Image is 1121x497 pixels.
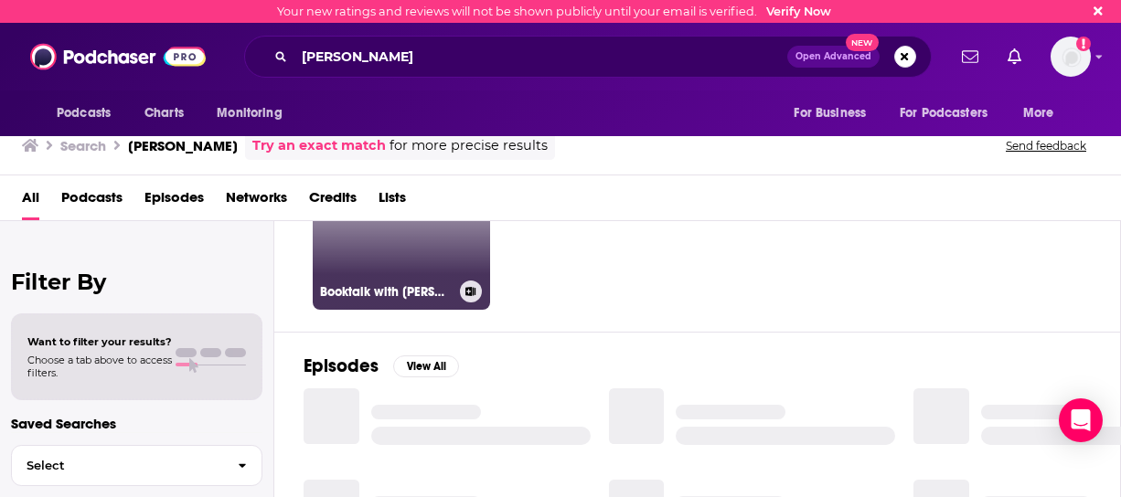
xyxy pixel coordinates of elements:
[309,183,357,220] a: Credits
[12,460,223,471] span: Select
[304,354,379,377] h2: Episodes
[379,183,406,220] a: Lists
[1000,138,1092,153] button: Send feedback
[787,46,880,68] button: Open AdvancedNew
[60,137,106,154] h3: Search
[1051,37,1091,77] span: Logged in as carlosrosario
[390,135,548,156] span: for more precise results
[27,354,172,379] span: Choose a tab above to access filters.
[846,34,879,51] span: New
[794,100,866,126] span: For Business
[226,183,287,220] a: Networks
[795,52,871,61] span: Open Advanced
[22,183,39,220] a: All
[11,415,262,432] p: Saved Searches
[1023,100,1054,126] span: More
[61,183,123,220] a: Podcasts
[294,42,787,71] input: Search podcasts, credits, & more...
[11,445,262,486] button: Select
[128,137,238,154] h3: [PERSON_NAME]
[1010,96,1077,131] button: open menu
[144,100,184,126] span: Charts
[1051,37,1091,77] button: Show profile menu
[57,100,111,126] span: Podcasts
[30,39,206,74] img: Podchaser - Follow, Share and Rate Podcasts
[320,284,453,300] h3: Booktalk with [PERSON_NAME]
[1000,41,1029,72] a: Show notifications dropdown
[252,135,386,156] a: Try an exact match
[27,335,172,348] span: Want to filter your results?
[217,100,282,126] span: Monitoring
[888,96,1014,131] button: open menu
[393,355,459,377] button: View All
[1051,37,1091,77] img: User Profile
[304,354,459,377] a: EpisodesView All
[144,183,204,220] a: Episodes
[955,41,986,72] a: Show notifications dropdown
[900,100,988,126] span: For Podcasters
[1076,37,1091,51] svg: Email not verified
[277,5,831,18] div: Your new ratings and reviews will not be shown publicly until your email is verified.
[1059,398,1103,442] div: Open Intercom Messenger
[766,5,831,18] a: Verify Now
[133,96,195,131] a: Charts
[204,96,305,131] button: open menu
[313,132,490,310] a: Booktalk with [PERSON_NAME]
[11,269,262,295] h2: Filter By
[44,96,134,131] button: open menu
[244,36,932,78] div: Search podcasts, credits, & more...
[781,96,889,131] button: open menu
